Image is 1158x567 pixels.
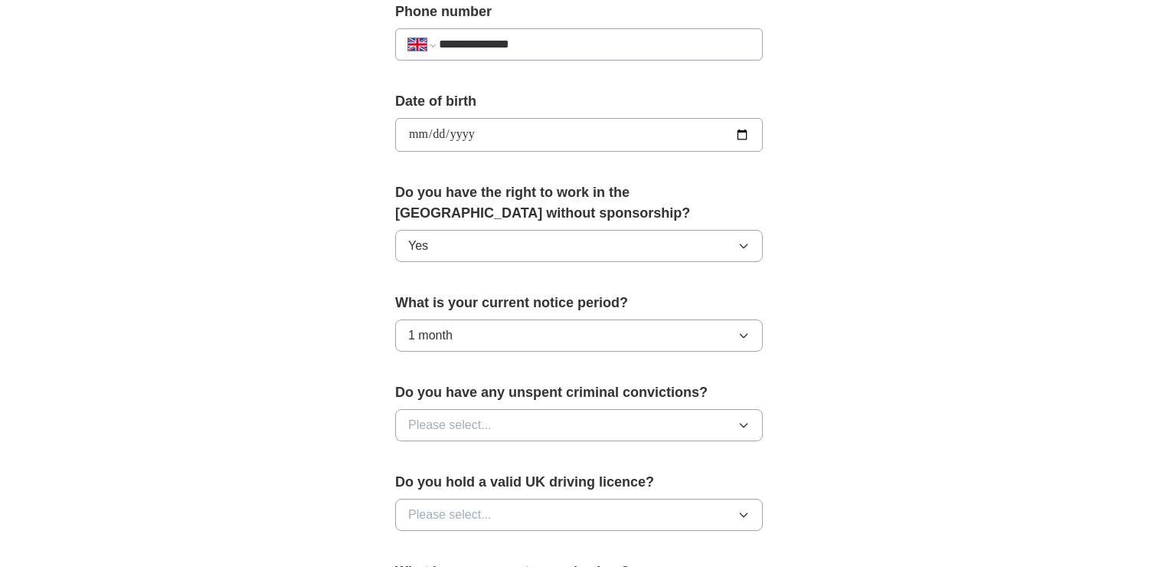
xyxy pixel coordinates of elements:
span: Please select... [408,416,492,434]
label: What is your current notice period? [395,293,763,313]
button: Please select... [395,409,763,441]
label: Do you have the right to work in the [GEOGRAPHIC_DATA] without sponsorship? [395,182,763,224]
span: 1 month [408,326,453,345]
label: Do you hold a valid UK driving licence? [395,472,763,493]
label: Phone number [395,2,763,22]
button: Yes [395,230,763,262]
span: Please select... [408,506,492,524]
label: Date of birth [395,91,763,112]
button: Please select... [395,499,763,531]
button: 1 month [395,320,763,352]
span: Yes [408,237,428,255]
label: Do you have any unspent criminal convictions? [395,382,763,403]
